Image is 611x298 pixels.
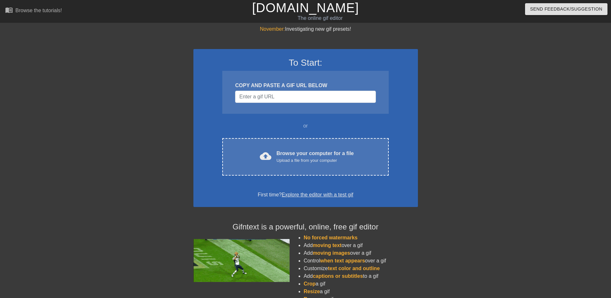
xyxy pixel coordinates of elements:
[304,289,320,294] span: Resize
[202,57,410,68] h3: To Start:
[328,266,380,271] span: text color and outline
[193,25,418,33] div: Investigating new gif presets!
[260,26,285,32] span: November:
[304,242,418,249] li: Add over a gif
[304,281,316,286] span: Crop
[304,235,358,240] span: No forced watermarks
[304,265,418,272] li: Customize
[304,272,418,280] li: Add to a gif
[210,122,401,130] div: or
[5,6,13,14] span: menu_book
[313,250,350,256] span: moving images
[193,239,290,282] img: football_small.gif
[282,192,353,197] a: Explore the editor with a test gif
[320,258,365,263] span: when text appears
[252,1,359,15] a: [DOMAIN_NAME]
[235,82,376,89] div: COPY AND PASTE A GIF URL BELOW
[202,191,410,199] div: First time?
[313,273,363,279] span: captions or subtitles
[235,91,376,103] input: Username
[304,257,418,265] li: Control over a gif
[304,249,418,257] li: Add over a gif
[530,5,602,13] span: Send Feedback/Suggestion
[276,157,354,164] div: Upload a file from your computer
[525,3,607,15] button: Send Feedback/Suggestion
[260,150,271,162] span: cloud_upload
[304,280,418,288] li: a gif
[313,243,342,248] span: moving text
[15,8,62,13] div: Browse the tutorials!
[193,222,418,232] h4: Gifntext is a powerful, online, free gif editor
[5,6,62,16] a: Browse the tutorials!
[276,150,354,164] div: Browse your computer for a file
[304,288,418,295] li: a gif
[207,14,433,22] div: The online gif editor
